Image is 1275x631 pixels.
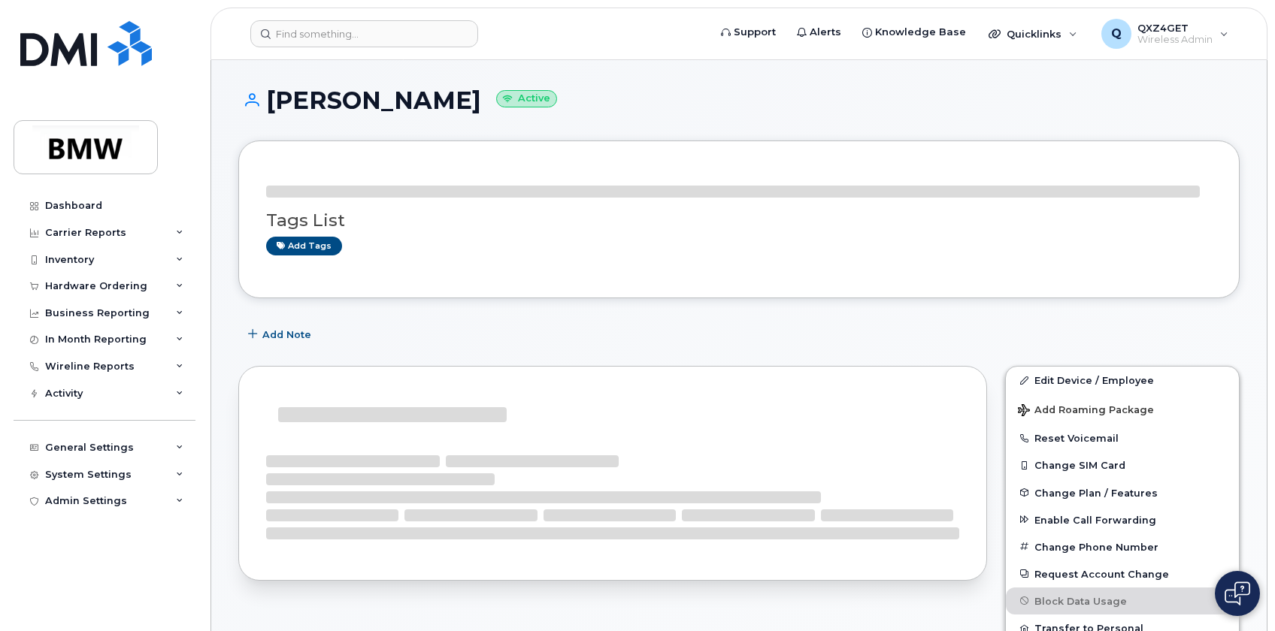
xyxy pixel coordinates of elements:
button: Change Plan / Features [1006,479,1239,506]
a: Add tags [266,237,342,255]
h3: Tags List [266,211,1212,230]
h1: [PERSON_NAME] [238,87,1240,113]
button: Add Roaming Package [1006,394,1239,424]
button: Reset Voicemail [1006,424,1239,451]
small: Active [496,90,557,107]
img: Open chat [1225,581,1250,605]
a: Edit Device / Employee [1006,367,1239,394]
button: Change Phone Number [1006,533,1239,560]
button: Change SIM Card [1006,451,1239,479]
button: Add Note [238,321,324,348]
span: Add Roaming Package [1018,404,1154,418]
button: Block Data Usage [1006,587,1239,614]
span: Change Plan / Features [1034,487,1158,498]
span: Add Note [262,328,311,342]
button: Request Account Change [1006,560,1239,587]
span: Enable Call Forwarding [1034,514,1156,525]
button: Enable Call Forwarding [1006,506,1239,533]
